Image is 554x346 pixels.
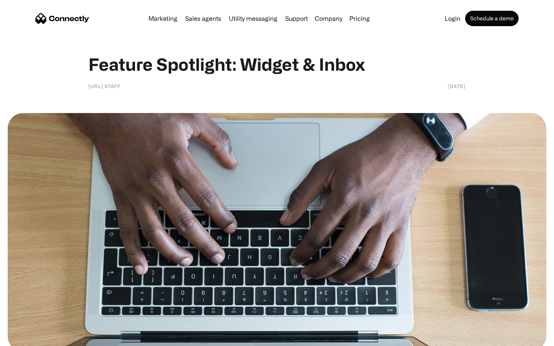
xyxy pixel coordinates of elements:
a: Support [282,15,311,22]
a: Schedule a demo [465,11,519,26]
a: Utility messaging [226,15,280,22]
a: Marketing [145,15,180,22]
a: Sales agents [182,15,224,22]
a: Login [442,15,464,22]
ul: Language list [15,333,46,343]
div: [DATE] [448,82,466,90]
h1: Feature Spotlight: Widget & Inbox [88,54,466,75]
a: Pricing [346,15,373,22]
div: Company [315,13,342,24]
div: [URL] staff [88,82,120,90]
aside: Language selected: English [8,333,46,343]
